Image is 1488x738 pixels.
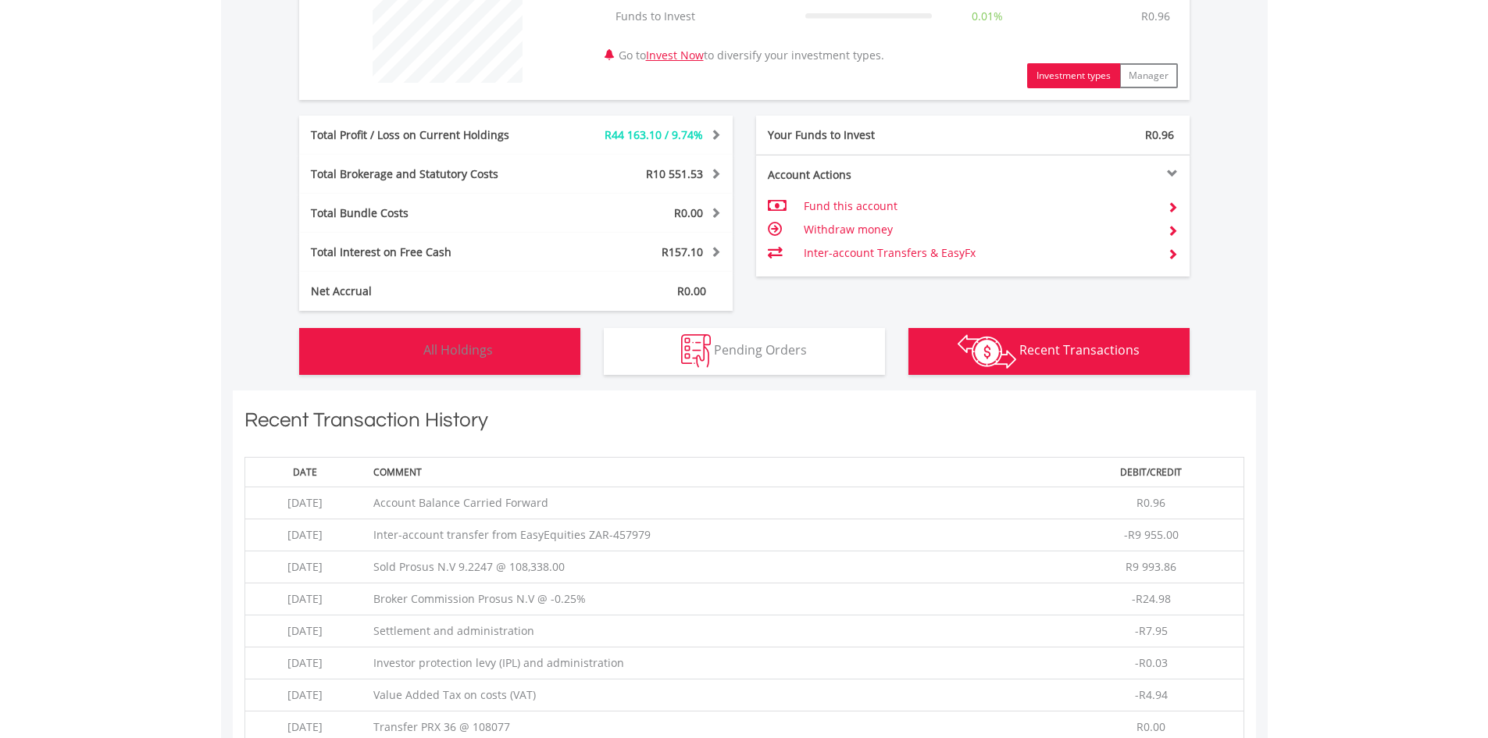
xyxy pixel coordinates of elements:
[662,244,703,259] span: R157.10
[366,487,1059,519] td: Account Balance Carried Forward
[1135,655,1168,670] span: -R0.03
[646,166,703,181] span: R10 551.53
[244,487,366,519] td: [DATE]
[1119,63,1178,88] button: Manager
[608,1,798,32] td: Funds to Invest
[1133,1,1178,32] td: R0.96
[804,218,1154,241] td: Withdraw money
[299,127,552,143] div: Total Profit / Loss on Current Holdings
[1132,591,1171,606] span: -R24.98
[244,615,366,647] td: [DATE]
[804,241,1154,265] td: Inter-account Transfers & EasyFx
[908,328,1190,375] button: Recent Transactions
[756,167,973,183] div: Account Actions
[366,551,1059,583] td: Sold Prosus N.V 9.2247 @ 108,338.00
[1019,341,1140,358] span: Recent Transactions
[299,205,552,221] div: Total Bundle Costs
[958,334,1016,369] img: transactions-zar-wht.png
[423,341,493,358] span: All Holdings
[366,679,1059,711] td: Value Added Tax on costs (VAT)
[366,519,1059,551] td: Inter-account transfer from EasyEquities ZAR-457979
[244,551,366,583] td: [DATE]
[1135,687,1168,702] span: -R4.94
[604,328,885,375] button: Pending Orders
[940,1,1035,32] td: 0.01%
[714,341,807,358] span: Pending Orders
[1126,559,1176,574] span: R9 993.86
[1145,127,1174,142] span: R0.96
[1059,457,1244,487] th: Debit/Credit
[1137,719,1165,734] span: R0.00
[681,334,711,368] img: pending_instructions-wht.png
[1027,63,1120,88] button: Investment types
[366,647,1059,679] td: Investor protection levy (IPL) and administration
[244,583,366,615] td: [DATE]
[244,406,1244,441] h1: Recent Transaction History
[244,647,366,679] td: [DATE]
[1135,623,1168,638] span: -R7.95
[674,205,703,220] span: R0.00
[387,334,420,368] img: holdings-wht.png
[804,194,1154,218] td: Fund this account
[299,166,552,182] div: Total Brokerage and Statutory Costs
[244,519,366,551] td: [DATE]
[605,127,703,142] span: R44 163.10 / 9.74%
[244,457,366,487] th: Date
[299,244,552,260] div: Total Interest on Free Cash
[366,457,1059,487] th: Comment
[677,283,706,298] span: R0.00
[366,615,1059,647] td: Settlement and administration
[299,328,580,375] button: All Holdings
[1137,495,1165,510] span: R0.96
[366,583,1059,615] td: Broker Commission Prosus N.V @ -0.25%
[244,679,366,711] td: [DATE]
[1124,527,1179,542] span: -R9 955.00
[756,127,973,143] div: Your Funds to Invest
[299,283,552,299] div: Net Accrual
[646,48,704,62] a: Invest Now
